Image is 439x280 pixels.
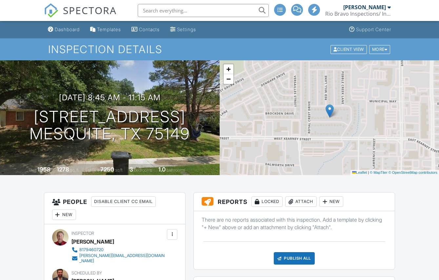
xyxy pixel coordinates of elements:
div: [PERSON_NAME][EMAIL_ADDRESS][DOMAIN_NAME] [79,253,165,264]
div: More [369,45,390,54]
div: Publish All [274,252,315,265]
h3: Reports [194,192,395,211]
span: | [368,170,369,174]
h3: People [44,192,185,224]
a: SPECTORA [44,9,117,23]
span: − [226,75,230,83]
div: Dashboard [55,27,80,32]
div: [PERSON_NAME] [343,4,386,10]
a: Settings [168,24,199,36]
div: Client View [330,45,367,54]
h1: Inspection Details [48,44,391,55]
a: Dashboard [45,24,82,36]
div: Rio Bravo Inspections/ Inspectify Pro [325,10,391,17]
p: There are no reports associated with this inspection. Add a template by clicking "+ New" above or... [202,216,387,231]
span: SPECTORA [63,3,117,17]
div: Contacts [139,27,160,32]
div: Settings [177,27,196,32]
a: Support Center [347,24,394,36]
span: bedrooms [134,168,152,172]
span: sq.ft. [115,168,123,172]
div: 1278 [57,166,69,173]
input: Search everything... [138,4,269,17]
div: Attach [285,196,317,207]
span: Scheduled By [71,270,102,275]
div: Templates [97,27,121,32]
a: © MapTiler [370,170,388,174]
div: 3 [130,166,133,173]
span: + [226,65,230,73]
a: [PERSON_NAME][EMAIL_ADDRESS][DOMAIN_NAME] [71,253,165,264]
div: Disable Client CC Email [91,196,156,207]
a: Templates [88,24,124,36]
a: © OpenStreetMap contributors [389,170,437,174]
span: bathrooms [167,168,185,172]
a: 8179460720 [71,247,165,253]
div: 7250 [100,166,114,173]
div: New [319,196,343,207]
a: Zoom out [224,74,233,84]
span: sq. ft. [70,168,79,172]
span: Lot Size [86,168,99,172]
a: Contacts [129,24,162,36]
a: Leaflet [352,170,367,174]
div: Locked [251,196,283,207]
div: [PERSON_NAME] [71,237,114,247]
h3: [DATE] 8:45 am - 11:15 am [59,93,161,102]
div: 1.0 [158,166,166,173]
div: 8179460720 [79,247,104,252]
a: Client View [330,47,369,51]
span: Built [29,168,36,172]
h1: [STREET_ADDRESS] Mesquite, TX 75149 [30,108,190,143]
div: Support Center [356,27,391,32]
a: Zoom in [224,64,233,74]
div: 1958 [37,166,50,173]
img: Marker [326,104,334,118]
div: New [52,210,76,220]
span: Inspector [71,231,94,236]
img: The Best Home Inspection Software - Spectora [44,3,58,18]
